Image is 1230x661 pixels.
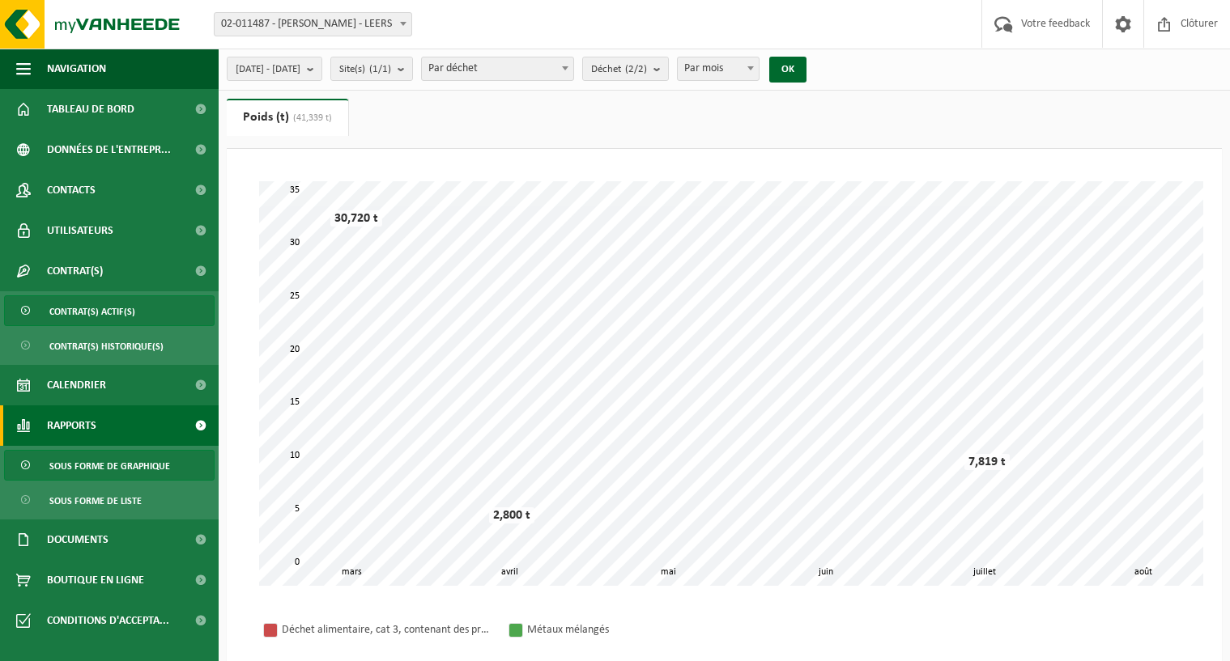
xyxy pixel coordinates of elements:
span: Calendrier [47,365,106,405]
span: Tableau de bord [47,89,134,129]
a: Poids (t) [227,99,348,136]
span: Contacts [47,170,96,210]
span: Rapports [47,405,96,446]
a: Sous forme de liste [4,485,215,515]
span: Sous forme de graphique [49,451,170,481]
a: Sous forme de graphique [4,450,215,481]
span: Sous forme de liste [49,485,142,516]
div: 2,800 t [489,507,534,523]
span: Boutique en ligne [47,560,144,600]
span: (41,339 t) [289,113,332,123]
div: 30,720 t [330,210,382,227]
a: Contrat(s) historique(s) [4,330,215,361]
span: Par mois [678,57,759,80]
a: Contrat(s) actif(s) [4,295,215,326]
button: [DATE] - [DATE] [227,57,322,81]
span: Déchet [591,57,647,82]
div: Déchet alimentaire, cat 3, contenant des produits d'origine animale, emballage synthétique [282,620,492,640]
span: Contrat(s) actif(s) [49,296,135,327]
span: Par déchet [421,57,574,81]
span: Contrat(s) historique(s) [49,331,164,362]
span: [DATE] - [DATE] [236,57,300,82]
span: Navigation [47,49,106,89]
count: (2/2) [625,64,647,74]
span: 02-011487 - AUCHAN LEERS - LEERS [215,13,411,36]
span: Conditions d'accepta... [47,600,169,641]
count: (1/1) [369,64,391,74]
span: Site(s) [339,57,391,82]
span: Documents [47,519,109,560]
span: Par mois [677,57,760,81]
div: Métaux mélangés [527,620,738,640]
button: OK [769,57,807,83]
button: Site(s)(1/1) [330,57,413,81]
span: Données de l'entrepr... [47,129,171,170]
span: Contrat(s) [47,251,103,291]
div: 7,819 t [964,454,1010,470]
span: Utilisateurs [47,210,113,251]
span: 02-011487 - AUCHAN LEERS - LEERS [214,12,412,36]
span: Par déchet [422,57,573,80]
button: Déchet(2/2) [582,57,669,81]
